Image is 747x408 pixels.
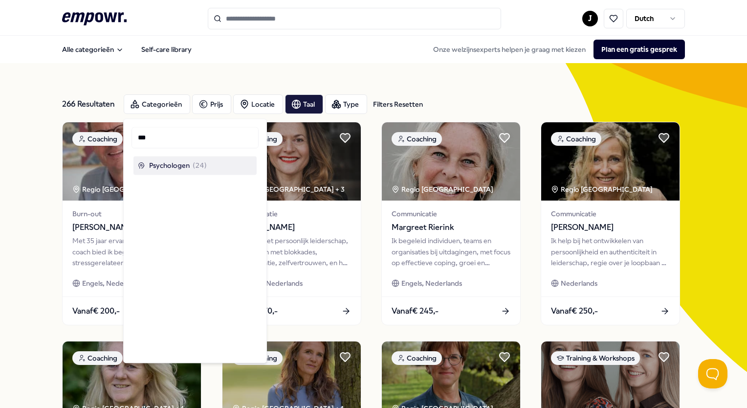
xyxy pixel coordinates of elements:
div: Coaching [551,132,601,146]
div: 266 Resultaten [62,94,116,114]
span: Engels, Nederlands, Duits [82,278,162,289]
div: Ik help bij het ontwikkelen van persoonlijkheid en authenticiteit in leiderschap, regie over je l... [551,235,670,268]
a: package imageCoachingRegio [GEOGRAPHIC_DATA] CommunicatieMargreet RierinkIk begeleid individuen, ... [381,122,521,325]
a: package imageCoachingRegio [GEOGRAPHIC_DATA] + 3Communicatie[PERSON_NAME]Ik help je met persoonli... [222,122,361,325]
button: Alle categorieën [54,40,132,59]
img: package image [382,122,520,201]
div: Ik help je met persoonlijk leiderschap, het omgaan met blokkades, communicatie, zelfvertrouwen, e... [232,235,351,268]
span: Communicatie [232,208,351,219]
div: Filters Resetten [373,99,423,110]
div: Regio [GEOGRAPHIC_DATA] + 2 [72,184,185,195]
button: Categorieën [124,94,190,114]
div: Coaching [72,351,123,365]
div: Met 35 jaar ervaring als bedrijfsarts en coach bied ik begeleiding bij stressgerelateerd verzuim,... [72,235,191,268]
img: package image [222,122,361,201]
button: Prijs [192,94,231,114]
a: package imageCoachingRegio [GEOGRAPHIC_DATA] + 2Burn-out[PERSON_NAME]Met 35 jaar ervaring als bed... [62,122,201,325]
img: package image [63,122,201,201]
button: J [582,11,598,26]
span: [PERSON_NAME] [72,221,191,234]
div: Coaching [392,132,442,146]
button: Type [325,94,367,114]
span: Margreet Rierink [392,221,510,234]
span: Vanaf € 245,- [392,305,439,317]
nav: Main [54,40,199,59]
span: [PERSON_NAME] [551,221,670,234]
span: [PERSON_NAME] [232,221,351,234]
span: Communicatie [551,208,670,219]
div: Ik begeleid individuen, teams en organisaties bij uitdagingen, met focus op effectieve coping, gr... [392,235,510,268]
input: Search for products, categories or subcategories [208,8,501,29]
button: Plan een gratis gesprek [593,40,685,59]
span: Psychologen [149,160,190,171]
span: ( 24 ) [193,160,207,171]
a: Self-care library [133,40,199,59]
div: Onze welzijnsexperts helpen je graag met kiezen [425,40,685,59]
div: Coaching [392,351,442,365]
span: Communicatie [392,208,510,219]
div: Regio [GEOGRAPHIC_DATA] [392,184,495,195]
span: Vanaf € 200,- [72,305,120,317]
div: Regio [GEOGRAPHIC_DATA] + 3 [232,184,345,195]
div: Training & Workshops [551,351,640,365]
div: Suggestions [132,154,259,177]
button: Locatie [233,94,283,114]
span: Burn-out [72,208,191,219]
div: Coaching [72,132,123,146]
button: Taal [285,94,323,114]
img: package image [541,122,680,201]
span: Vanaf € 250,- [551,305,598,317]
div: Regio [GEOGRAPHIC_DATA] [551,184,654,195]
iframe: Help Scout Beacon - Open [698,359,727,388]
span: Nederlands [561,278,597,289]
span: Engels, Nederlands [401,278,462,289]
a: package imageCoachingRegio [GEOGRAPHIC_DATA] Communicatie[PERSON_NAME]Ik help bij het ontwikkelen... [541,122,680,325]
span: Engels, Nederlands [242,278,303,289]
